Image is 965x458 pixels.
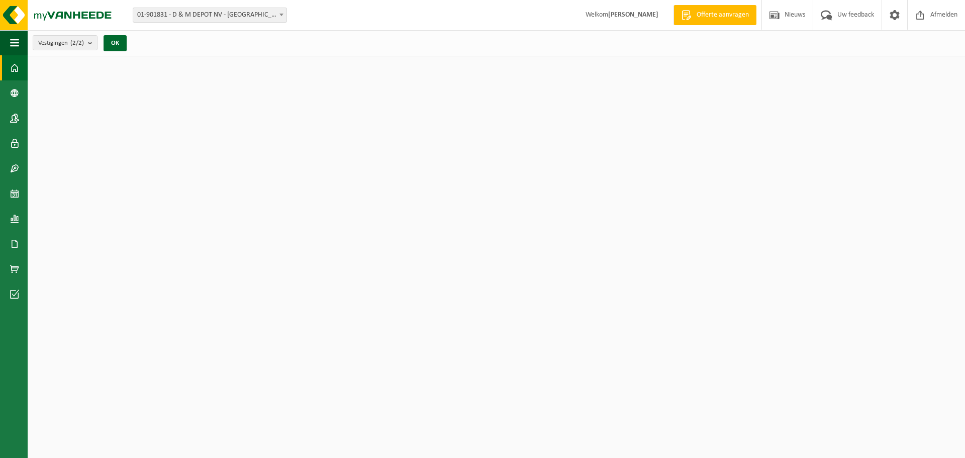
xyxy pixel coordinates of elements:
strong: [PERSON_NAME] [608,11,658,19]
span: Vestigingen [38,36,84,51]
count: (2/2) [70,40,84,46]
span: 01-901831 - D & M DEPOT NV - AARTSELAAR [133,8,287,23]
span: 01-901831 - D & M DEPOT NV - AARTSELAAR [133,8,286,22]
span: Offerte aanvragen [694,10,751,20]
a: Offerte aanvragen [673,5,756,25]
button: Vestigingen(2/2) [33,35,98,50]
button: OK [104,35,127,51]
